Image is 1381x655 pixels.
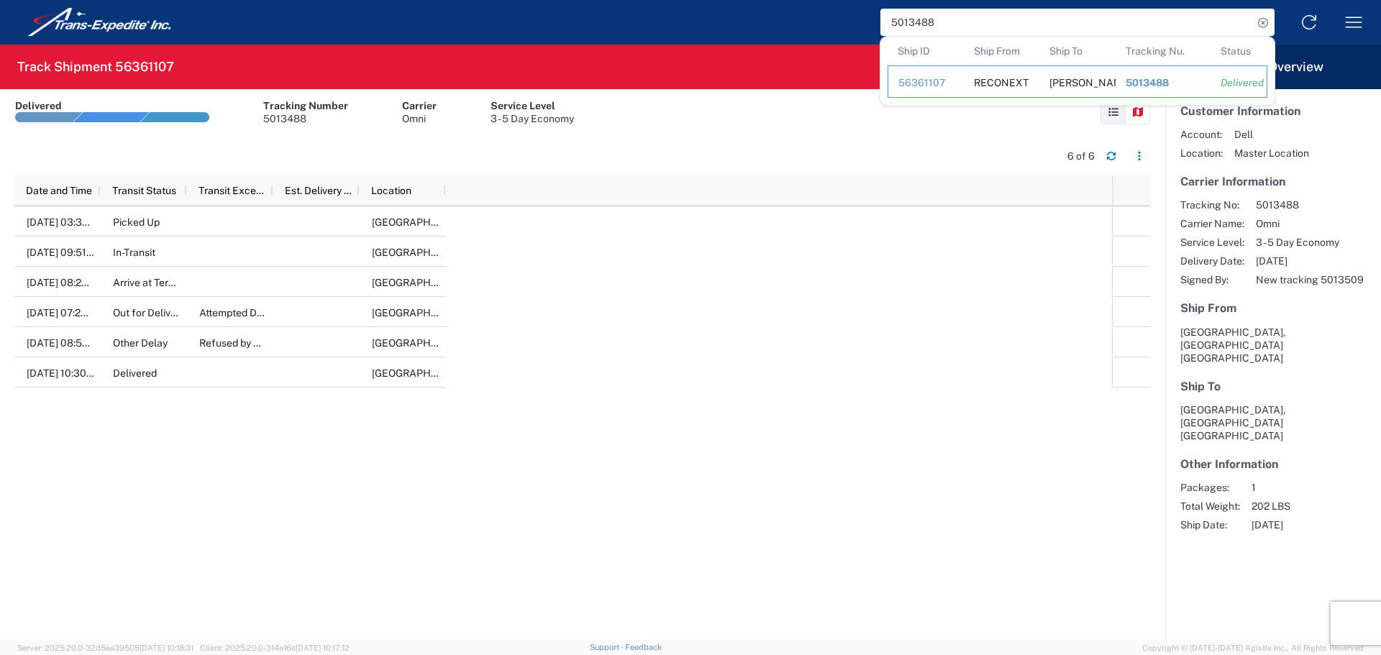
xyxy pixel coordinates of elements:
span: Server: 2025.20.0-32d5ea39505 [17,643,193,652]
div: Carrier [402,99,437,112]
span: MEMPHIS, TN, US [372,337,689,349]
span: Delivered [113,367,157,379]
span: Signed By: [1180,273,1244,286]
span: Location: [1180,147,1223,160]
span: 08/03/2025, 08:22 AM [27,277,105,288]
div: 3 - 5 Day Economy [491,112,574,125]
span: Date and Time [26,185,92,196]
span: Other Delay [113,337,168,349]
span: Picked Up [113,216,160,228]
span: Total Weight: [1180,500,1240,513]
span: Refused by Customer [199,337,298,349]
address: [GEOGRAPHIC_DATA], [GEOGRAPHIC_DATA] [GEOGRAPHIC_DATA] [1180,403,1366,442]
span: MEMPHIS, TN, US [372,277,689,288]
span: Packages: [1180,481,1240,494]
span: New tracking 5013509 [1256,273,1364,286]
div: RECONEXT [974,66,1029,97]
span: Tracking No: [1180,198,1244,211]
span: Omni [1256,217,1364,230]
div: 6 of 6 [1067,150,1095,162]
span: Delivery Date: [1180,255,1244,267]
span: MEMPHIS, TN, US [372,247,689,258]
span: 07/31/2025, 09:51 PM [27,247,104,258]
span: Ship Date: [1180,518,1240,531]
span: Client: 2025.20.0-314a16e [200,643,350,652]
th: Ship ID [888,37,964,65]
span: Transit Exception [199,185,268,196]
span: MEMPHIS, TN, US [372,216,689,228]
th: Tracking Nu. [1116,37,1211,65]
span: Service Level: [1180,236,1244,249]
div: Tracking Number [263,99,348,112]
h5: Customer Information [1180,104,1366,118]
div: Kelly Doyle [1049,66,1106,97]
span: 3 - 5 Day Economy [1256,236,1364,249]
h5: Ship To [1180,380,1366,393]
div: 5013488 [1126,76,1200,89]
span: Carrier Name: [1180,217,1244,230]
span: 08/05/2025, 08:56 AM [27,337,106,349]
div: 56361107 [898,76,954,89]
span: Out for Delivery [113,307,185,319]
a: Support [590,643,626,651]
span: [DATE] [1256,255,1364,267]
table: Search Results [888,37,1275,105]
span: 202 LBS [1252,500,1290,513]
input: Shipment, tracking or reference number [880,9,1253,36]
address: [GEOGRAPHIC_DATA], [GEOGRAPHIC_DATA] [GEOGRAPHIC_DATA] [1180,326,1366,365]
span: 08/05/2025, 10:30 AM [27,367,104,379]
span: 08/04/2025, 07:25 AM [27,307,105,319]
div: Service Level [491,99,574,112]
span: 5013488 [1256,198,1364,211]
th: Ship From [964,37,1040,65]
h5: Other Information [1180,457,1366,471]
span: 5013488 [1126,77,1169,88]
span: Account: [1180,128,1223,141]
span: MEMPHIS, TN, US [372,307,689,319]
span: Copyright © [DATE]-[DATE] Agistix Inc., All Rights Reserved [1142,641,1364,654]
span: [DATE] 10:18:31 [140,643,193,652]
span: Newnan, GA, US [372,367,689,379]
span: [DATE] 10:17:12 [296,643,350,652]
h2: Track Shipment 56361107 [17,58,174,75]
span: Location [371,185,411,196]
span: Dell [1234,128,1309,141]
div: Omni [402,112,437,125]
span: 1 [1252,481,1290,494]
h5: Ship From [1180,301,1366,315]
span: Transit Status [112,185,176,196]
span: 07/31/2025, 03:30 PM [27,216,106,228]
th: Status [1211,37,1267,65]
div: 5013488 [263,112,348,125]
th: Ship To [1039,37,1116,65]
span: Attempted Delivery [199,307,287,319]
span: [DATE] [1252,518,1290,531]
span: In-Transit [113,247,155,258]
a: Feedback [625,643,662,651]
span: Master Location [1234,147,1309,160]
span: Est. Delivery Time [285,185,354,196]
span: Arrive at Terminal Location [113,277,236,288]
h5: Carrier Information [1180,175,1366,188]
div: Delivered [15,99,62,112]
div: Delivered [1221,76,1257,89]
